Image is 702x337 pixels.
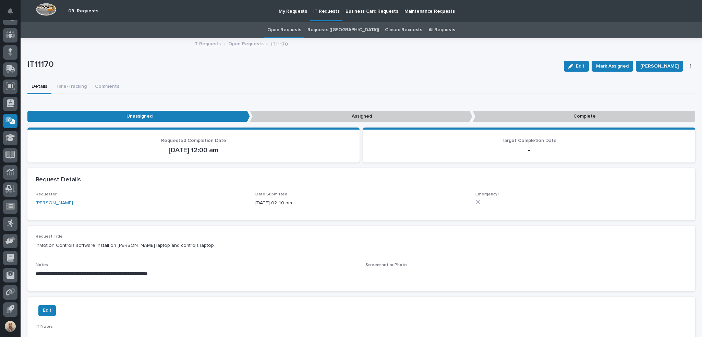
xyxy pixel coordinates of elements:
[365,270,687,278] p: -
[36,234,63,239] span: Request Title
[3,319,17,334] button: users-avatar
[3,4,17,19] button: Notifications
[371,146,687,154] p: -
[193,39,221,47] a: IT Requests
[51,80,91,94] button: Time-Tracking
[27,80,51,94] button: Details
[27,60,558,70] p: IT11170
[43,306,51,314] span: Edit
[36,200,73,207] a: [PERSON_NAME]
[267,22,301,38] a: Open Requests
[228,39,264,47] a: Open Requests
[473,111,695,122] p: Complete
[91,80,123,94] button: Comments
[255,200,467,207] p: [DATE] 02:40 pm
[27,111,250,122] p: Unassigned
[365,263,407,267] span: Screenshot or Photo
[9,8,17,19] div: Notifications
[271,40,288,47] p: IT11170
[36,325,53,329] span: IT Notes
[428,22,455,38] a: All Requests
[636,61,683,72] button: [PERSON_NAME]
[640,62,679,70] span: [PERSON_NAME]
[36,3,56,16] img: Workspace Logo
[255,192,287,196] span: Date Submitted
[475,192,499,196] span: Emergency?
[596,62,629,70] span: Mark Assigned
[38,305,56,316] button: Edit
[576,63,584,69] span: Edit
[36,263,48,267] span: Notes
[36,176,81,184] h2: Request Details
[307,22,379,38] a: Requests ([GEOGRAPHIC_DATA])
[385,22,422,38] a: Closed Requests
[161,138,226,143] span: Requested Completion Date
[36,192,57,196] span: Requester
[564,61,589,72] button: Edit
[36,146,351,154] p: [DATE] 12:00 am
[36,242,687,249] p: InMotion Controls software install on [PERSON_NAME] laptop and controls laptop
[68,8,98,14] h2: 09. Requests
[501,138,557,143] span: Target Completion Date
[250,111,472,122] p: Assigned
[592,61,633,72] button: Mark Assigned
